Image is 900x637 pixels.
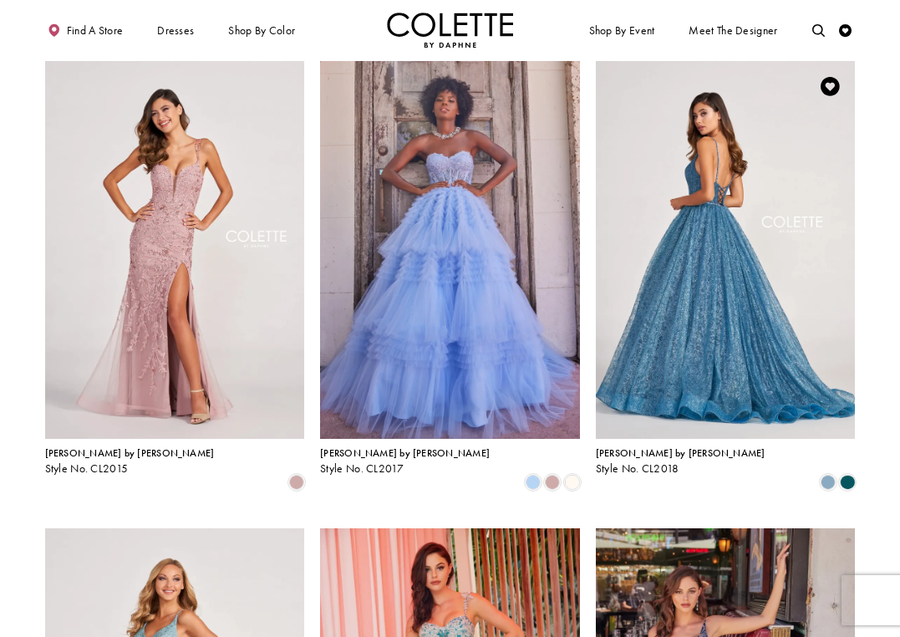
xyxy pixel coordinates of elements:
[545,475,560,490] i: Dusty Rose
[686,13,781,48] a: Meet the designer
[320,461,404,476] span: Style No. CL2017
[45,446,215,460] span: [PERSON_NAME] by [PERSON_NAME]
[320,448,490,475] div: Colette by Daphne Style No. CL2017
[689,24,777,37] span: Meet the designer
[565,475,580,490] i: Diamond White
[586,13,658,48] span: Shop By Event
[596,461,679,476] span: Style No. CL2018
[320,61,580,439] a: Visit Colette by Daphne Style No. CL2017 Page
[45,461,129,476] span: Style No. CL2015
[387,13,514,48] a: Visit Home Page
[589,24,655,37] span: Shop By Event
[320,446,490,460] span: [PERSON_NAME] by [PERSON_NAME]
[45,448,215,475] div: Colette by Daphne Style No. CL2015
[157,24,194,37] span: Dresses
[228,24,295,37] span: Shop by color
[816,73,843,99] a: Add to Wishlist
[289,475,304,490] i: Dusty Rose
[45,61,305,439] a: Visit Colette by Daphne Style No. CL2015 Page
[821,475,836,490] i: Dusty Blue
[836,13,856,48] a: Check Wishlist
[526,475,541,490] i: Periwinkle
[596,448,765,475] div: Colette by Daphne Style No. CL2018
[387,13,514,48] img: Colette by Daphne
[840,475,855,490] i: Spruce
[45,13,126,48] a: Find a store
[154,13,197,48] span: Dresses
[596,61,856,439] a: Visit Colette by Daphne Style No. CL2018 Page
[67,24,124,37] span: Find a store
[596,446,765,460] span: [PERSON_NAME] by [PERSON_NAME]
[809,13,828,48] a: Toggle search
[226,13,298,48] span: Shop by color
